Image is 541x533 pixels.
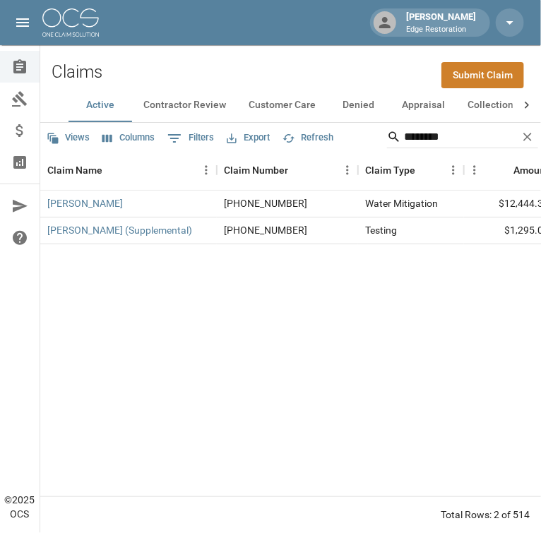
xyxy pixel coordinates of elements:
button: Menu [196,160,217,181]
div: Claim Name [40,150,217,190]
div: [PERSON_NAME] [400,10,482,35]
a: [PERSON_NAME] [47,196,123,210]
button: Refresh [279,127,337,149]
button: Sort [288,160,308,180]
div: 1006-35-3718 [224,196,307,210]
div: Claim Name [47,150,102,190]
div: Testing [365,223,397,237]
a: [PERSON_NAME] (Supplemental) [47,223,192,237]
button: Denied [327,88,391,122]
button: Clear [517,126,538,148]
p: Edge Restoration [406,24,476,36]
div: Claim Type [358,150,464,190]
div: Search [387,126,538,151]
button: open drawer [8,8,37,37]
div: Water Mitigation [365,196,438,210]
button: Sort [102,160,122,180]
button: Appraisal [391,88,456,122]
h2: Claims [52,62,102,83]
div: Claim Type [365,150,415,190]
a: Submit Claim [441,62,524,88]
button: Menu [337,160,358,181]
div: Claim Number [217,150,358,190]
button: Sort [415,160,435,180]
div: Total Rows: 2 of 514 [441,508,530,522]
button: Export [223,127,273,149]
button: Customer Care [237,88,327,122]
button: Menu [464,160,485,181]
button: Contractor Review [132,88,237,122]
button: Active [69,88,132,122]
img: ocs-logo-white-transparent.png [42,8,99,37]
button: Sort [494,160,513,180]
div: 1006-35-3718 [224,223,307,237]
div: Claim Number [224,150,288,190]
button: Menu [443,160,464,181]
div: © 2025 OCS [5,493,35,521]
div: dynamic tabs [69,88,513,122]
button: Show filters [164,127,218,150]
button: Collections [456,88,530,122]
button: Select columns [99,127,158,149]
button: Views [43,127,93,149]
